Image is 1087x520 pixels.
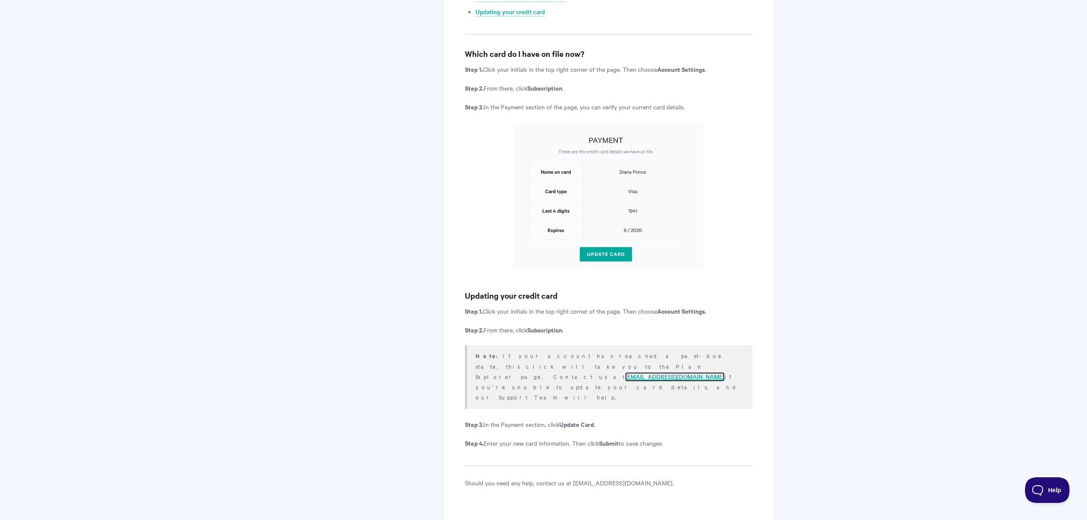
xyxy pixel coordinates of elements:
strong: Update Card [559,420,594,429]
p: From there, click . [465,325,752,335]
p: Should you need any help, contact us at [EMAIL_ADDRESS][DOMAIN_NAME]. [465,478,752,488]
strong: Step 1. [465,65,483,73]
strong: Step 2. [465,83,484,92]
h3: Updating your credit card [465,290,752,302]
strong: Account Settings [657,65,705,73]
strong: Subscription [527,83,562,92]
strong: Note: [476,352,503,360]
iframe: Toggle Customer Support [1025,477,1070,503]
strong: Step 3. [465,420,484,429]
p: From there, click . [465,83,752,93]
p: Click your initials in the top right corner of the page. Then choose . [465,64,752,74]
strong: Step 2. [465,325,484,334]
strong: Submit [599,438,619,447]
p: Click your initials in the top right corner of the page. Then choose . [465,306,752,316]
a: Updating your credit card [476,7,545,17]
strong: Step 4. [465,438,484,447]
a: [EMAIL_ADDRESS][DOMAIN_NAME] [625,372,725,382]
h3: Which card do I have on file now? [465,48,752,60]
strong: Account Settings [657,306,705,315]
p: Enter your new card information. Then click to save changes. [465,438,752,448]
strong: Step 1. [465,306,483,315]
p: If your account has reached a past-due state, this click will take you to the Plan Explorer page.... [476,350,742,402]
strong: Step 3. [465,102,484,111]
strong: Subscription [527,325,562,334]
p: In the Payment section, click . [465,419,752,429]
p: In the Payment section of the page, you can verify your current card details. [465,102,752,112]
